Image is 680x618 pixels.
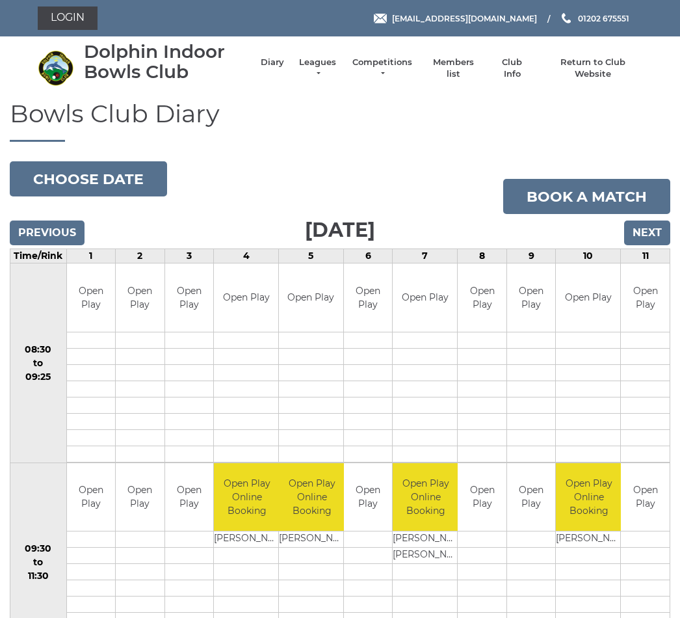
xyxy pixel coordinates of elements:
a: Diary [261,57,284,68]
td: Open Play [507,263,556,332]
td: Open Play [165,463,214,531]
td: [PERSON_NAME] [279,531,345,548]
h1: Bowls Club Diary [10,100,670,142]
td: [PERSON_NAME] [556,531,621,548]
td: 11 [621,249,670,263]
td: 7 [393,249,458,263]
a: Return to Club Website [544,57,642,80]
td: [PERSON_NAME] [393,531,458,548]
td: 1 [66,249,116,263]
td: Open Play [279,263,343,332]
td: 3 [164,249,214,263]
td: 6 [343,249,393,263]
td: Open Play [67,463,116,531]
a: Competitions [351,57,413,80]
td: 9 [506,249,556,263]
td: [PERSON_NAME] [393,548,458,564]
td: Open Play [116,463,164,531]
td: 08:30 to 09:25 [10,263,67,463]
td: Open Play [67,263,116,332]
td: 8 [458,249,507,263]
td: Open Play [556,263,620,332]
td: 4 [214,249,279,263]
img: Dolphin Indoor Bowls Club [38,50,73,86]
td: Open Play [393,263,457,332]
button: Choose date [10,161,167,196]
a: Club Info [493,57,531,80]
td: Open Play [214,263,278,332]
a: Login [38,7,98,30]
td: Open Play [621,463,670,531]
td: Open Play Online Booking [279,463,345,531]
a: Phone us 01202 675551 [560,12,629,25]
a: Leagues [297,57,338,80]
td: Open Play [165,263,214,332]
td: Open Play Online Booking [393,463,458,531]
td: 5 [279,249,344,263]
div: Dolphin Indoor Bowls Club [84,42,248,82]
a: Book a match [503,179,670,214]
td: 10 [556,249,621,263]
td: Open Play [507,463,556,531]
span: [EMAIL_ADDRESS][DOMAIN_NAME] [392,13,537,23]
td: Open Play [116,263,164,332]
img: Email [374,14,387,23]
td: Open Play [344,263,393,332]
td: Open Play [621,263,670,332]
a: Email [EMAIL_ADDRESS][DOMAIN_NAME] [374,12,537,25]
td: Open Play [458,463,506,531]
td: [PERSON_NAME] [214,531,280,548]
td: 2 [116,249,165,263]
input: Previous [10,221,85,245]
a: Members list [426,57,480,80]
img: Phone us [562,13,571,23]
span: 01202 675551 [578,13,629,23]
td: Open Play [458,263,506,332]
td: Open Play Online Booking [214,463,280,531]
td: Open Play [344,463,393,531]
td: Time/Rink [10,249,67,263]
input: Next [624,221,670,245]
td: Open Play Online Booking [556,463,621,531]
